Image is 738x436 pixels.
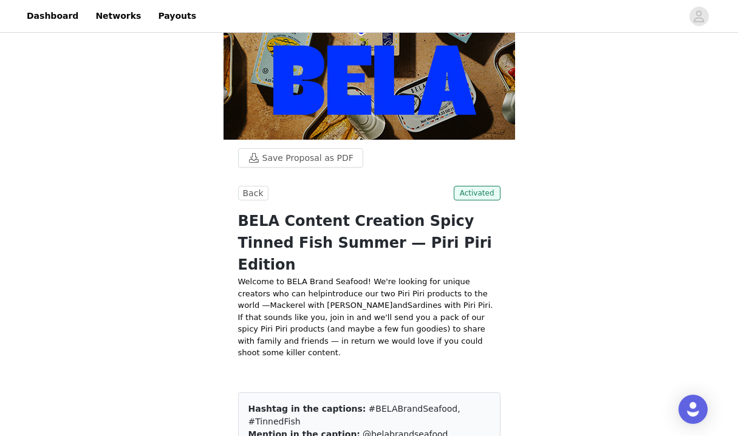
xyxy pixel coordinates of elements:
div: avatar [693,7,705,26]
button: Back [238,186,268,200]
h1: BELA Content Creation Spicy Tinned Fish Summer — Piri Piri Edition [238,210,501,276]
div: Open Intercom Messenger [678,395,708,424]
span: introduce our two Piri Piri products to the world — [238,289,488,310]
span: and [392,301,407,310]
p: If that sounds like you, join in and we'll send you a pack of our spicy Piri Piri products (and m... [238,312,501,383]
a: Payouts [151,2,203,30]
a: Networks [88,2,148,30]
button: Save Proposal as PDF [238,148,363,168]
span: #BELABrandSeafood, #TinnedFish [248,404,460,426]
p: Welcome to BELA Brand Seafood! We're looking for unique creators who can help Mackerel with [PERS... [238,276,501,312]
span: Hashtag in the captions: [248,404,366,414]
a: Dashboard [19,2,86,30]
span: Activated [454,186,501,200]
